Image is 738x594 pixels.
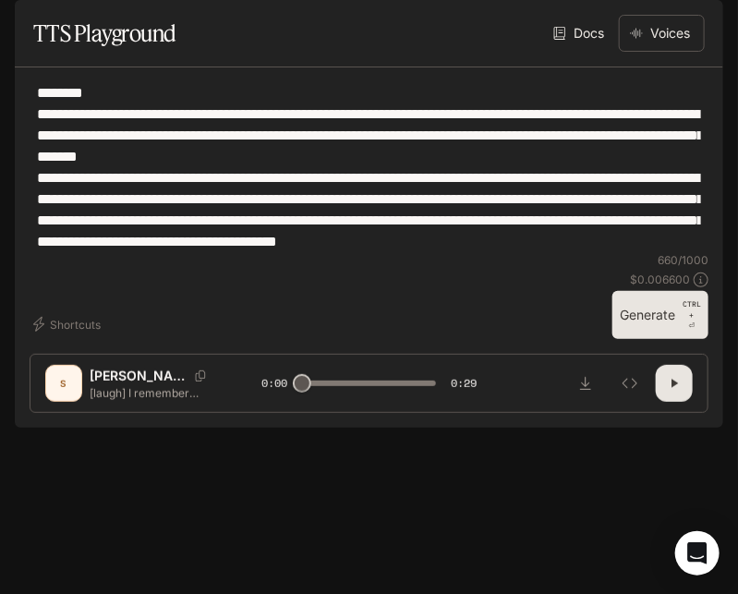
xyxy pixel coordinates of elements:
[33,15,176,52] h1: TTS Playground
[261,374,287,393] span: 0:00
[567,365,604,402] button: Download audio
[619,15,705,52] button: Voices
[30,309,108,339] button: Shortcuts
[611,365,648,402] button: Inspect
[683,298,701,332] p: ⏎
[451,374,477,393] span: 0:29
[683,298,701,321] p: CTRL +
[188,370,213,382] button: Copy Voice ID
[90,367,188,385] p: [PERSON_NAME]
[612,291,708,339] button: GenerateCTRL +⏎
[49,369,79,398] div: S
[550,15,611,52] a: Docs
[90,385,217,401] p: [laugh] I remember when I was in like .. 5th grade.. I was friends with this girl who was a grade...
[675,531,720,576] div: Open Intercom Messenger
